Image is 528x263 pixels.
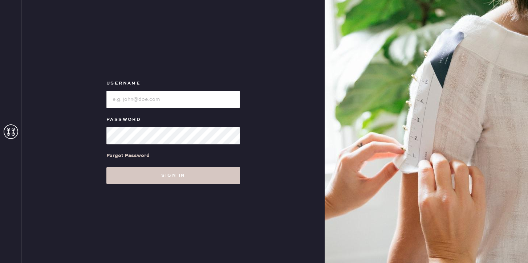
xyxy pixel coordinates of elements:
label: Username [106,79,240,88]
button: Sign in [106,167,240,184]
a: Forgot Password [106,144,150,167]
input: e.g. john@doe.com [106,91,240,108]
div: Forgot Password [106,152,150,160]
label: Password [106,115,240,124]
